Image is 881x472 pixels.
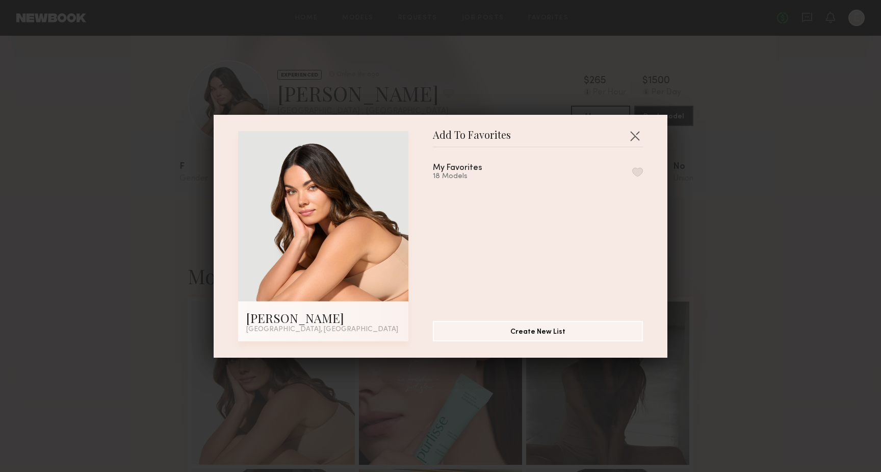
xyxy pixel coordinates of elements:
[433,321,643,341] button: Create New List
[433,172,507,181] div: 18 Models
[433,164,482,172] div: My Favorites
[246,310,400,326] div: [PERSON_NAME]
[627,128,643,144] button: Close
[433,131,511,146] span: Add To Favorites
[246,326,400,333] div: [GEOGRAPHIC_DATA], [GEOGRAPHIC_DATA]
